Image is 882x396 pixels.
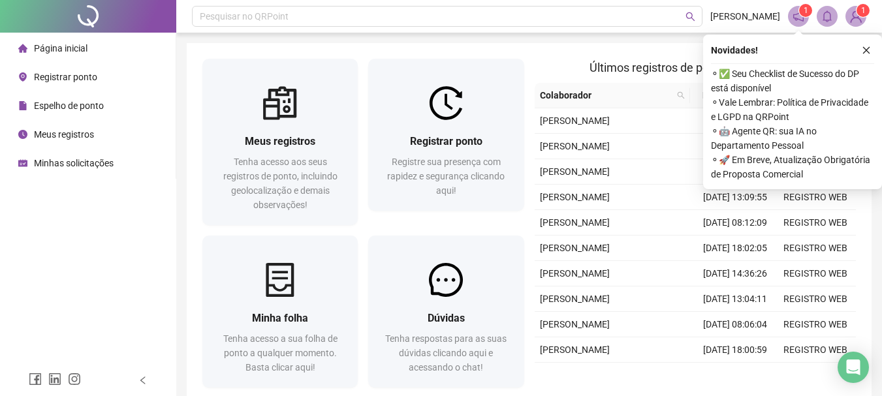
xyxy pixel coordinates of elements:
[799,4,812,17] sup: 1
[410,135,482,147] span: Registrar ponto
[540,166,610,177] span: [PERSON_NAME]
[695,363,776,388] td: [DATE] 14:28:51
[34,72,97,82] span: Registrar ponto
[711,153,874,181] span: ⚬ 🚀 Em Breve, Atualização Obrigatória de Proposta Comercial
[685,12,695,22] span: search
[540,294,610,304] span: [PERSON_NAME]
[387,157,505,196] span: Registre sua presença com rapidez e segurança clicando aqui!
[18,44,27,53] span: home
[540,115,610,126] span: [PERSON_NAME]
[838,352,869,383] div: Open Intercom Messenger
[711,67,874,95] span: ⚬ ✅ Seu Checklist de Sucesso do DP está disponível
[695,261,776,286] td: [DATE] 14:36:26
[776,185,856,210] td: REGISTRO WEB
[138,376,148,385] span: left
[711,43,758,57] span: Novidades !
[695,134,776,159] td: [DATE] 18:07:09
[540,344,610,355] span: [PERSON_NAME]
[861,6,866,15] span: 1
[590,61,800,74] span: Últimos registros de ponto sincronizados
[776,337,856,363] td: REGISTRO WEB
[695,108,776,134] td: [DATE] 08:08:00
[776,261,856,286] td: REGISTRO WEB
[252,312,308,324] span: Minha folha
[34,129,94,140] span: Meus registros
[695,159,776,185] td: [DATE] 14:41:22
[540,268,610,279] span: [PERSON_NAME]
[48,373,61,386] span: linkedin
[368,236,524,388] a: DúvidasTenha respostas para as suas dúvidas clicando aqui e acessando o chat!
[540,141,610,151] span: [PERSON_NAME]
[846,7,866,26] img: 90473
[677,91,685,99] span: search
[540,243,610,253] span: [PERSON_NAME]
[695,337,776,363] td: [DATE] 18:00:59
[34,43,87,53] span: Página inicial
[776,363,856,388] td: REGISTRO WEB
[695,88,752,102] span: Data/Hora
[821,10,833,22] span: bell
[18,72,27,82] span: environment
[540,192,610,202] span: [PERSON_NAME]
[793,10,804,22] span: notification
[695,210,776,236] td: [DATE] 08:12:09
[223,157,338,210] span: Tenha acesso aos seus registros de ponto, incluindo geolocalização e demais observações!
[857,4,870,17] sup: Atualize o seu contato no menu Meus Dados
[385,333,507,373] span: Tenha respostas para as suas dúvidas clicando aqui e acessando o chat!
[202,59,358,225] a: Meus registrosTenha acesso aos seus registros de ponto, incluindo geolocalização e demais observa...
[34,158,114,168] span: Minhas solicitações
[776,312,856,337] td: REGISTRO WEB
[540,319,610,329] span: [PERSON_NAME]
[68,373,81,386] span: instagram
[711,95,874,124] span: ⚬ Vale Lembrar: Política de Privacidade e LGPD na QRPoint
[862,46,871,55] span: close
[540,88,672,102] span: Colaborador
[245,135,315,147] span: Meus registros
[695,286,776,312] td: [DATE] 13:04:11
[18,159,27,168] span: schedule
[223,333,338,373] span: Tenha acesso a sua folha de ponto a qualquer momento. Basta clicar aqui!
[710,9,780,23] span: [PERSON_NAME]
[804,6,808,15] span: 1
[695,236,776,261] td: [DATE] 18:02:05
[711,124,874,153] span: ⚬ 🤖 Agente QR: sua IA no Departamento Pessoal
[18,101,27,110] span: file
[18,130,27,139] span: clock-circle
[428,312,465,324] span: Dúvidas
[34,100,104,111] span: Espelho de ponto
[674,85,687,105] span: search
[690,83,768,108] th: Data/Hora
[776,236,856,261] td: REGISTRO WEB
[29,373,42,386] span: facebook
[776,210,856,236] td: REGISTRO WEB
[368,59,524,211] a: Registrar pontoRegistre sua presença com rapidez e segurança clicando aqui!
[695,312,776,337] td: [DATE] 08:06:04
[776,286,856,312] td: REGISTRO WEB
[695,185,776,210] td: [DATE] 13:09:55
[540,217,610,228] span: [PERSON_NAME]
[202,236,358,388] a: Minha folhaTenha acesso a sua folha de ponto a qualquer momento. Basta clicar aqui!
